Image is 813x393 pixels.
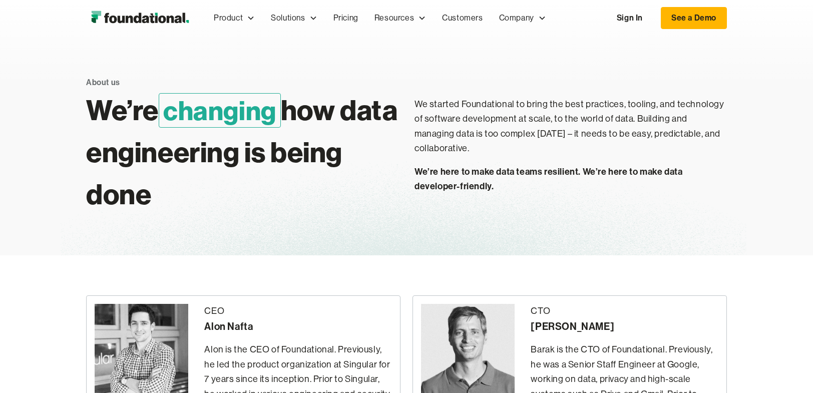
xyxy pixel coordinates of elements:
div: Product [206,2,263,35]
div: Alon Nafta [204,318,392,334]
a: Sign In [607,8,653,29]
div: Product [214,12,243,25]
h1: We’re how data engineering is being done [86,89,398,215]
div: CTO [531,304,718,319]
div: Solutions [263,2,325,35]
a: Pricing [325,2,366,35]
div: Resources [374,12,414,25]
div: CEO [204,304,392,319]
img: Foundational Logo [86,8,194,28]
a: Customers [434,2,491,35]
div: Resources [366,2,434,35]
span: changing [159,93,281,128]
a: See a Demo [661,7,727,29]
div: Company [499,12,534,25]
div: Company [491,2,554,35]
div: About us [86,76,120,89]
div: [PERSON_NAME] [531,318,718,334]
div: Solutions [271,12,305,25]
p: We started Foundational to bring the best practices, tooling, and technology of software developm... [415,97,727,156]
p: We’re here to make data teams resilient. We’re here to make data developer-friendly. [415,164,727,194]
a: home [86,8,194,28]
